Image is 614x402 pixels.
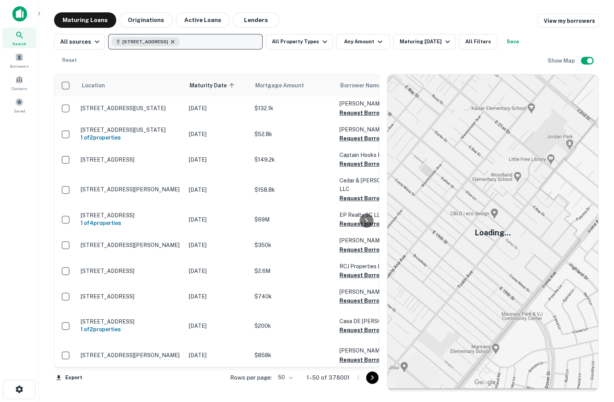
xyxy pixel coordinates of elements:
[189,104,247,112] p: [DATE]
[339,211,417,219] p: EP Realty SC LLC
[254,215,332,224] p: $69M
[81,81,105,90] span: Location
[233,12,279,28] button: Lenders
[254,130,332,138] p: $52.8k
[339,317,417,325] p: Casa DE [PERSON_NAME]
[189,322,247,330] p: [DATE]
[230,373,271,382] p: Rows per page:
[77,75,185,96] th: Location
[399,37,452,46] div: Maturing [DATE]
[336,34,390,49] button: Any Amount
[12,6,27,22] img: capitalize-icon.png
[340,81,381,90] span: Borrower Name
[189,351,247,359] p: [DATE]
[339,125,417,134] p: [PERSON_NAME]
[190,81,237,90] span: Maturity Date
[275,372,294,383] div: 50
[81,105,181,112] p: [STREET_ADDRESS][US_STATE]
[387,75,598,391] img: map-placeholder.webp
[339,271,402,280] button: Request Borrower Info
[81,156,181,163] p: [STREET_ADDRESS]
[254,267,332,275] p: $2.6M
[266,34,333,49] button: All Property Types
[108,34,263,49] button: [STREET_ADDRESS]
[500,34,525,49] button: Save your search to get updates of matches that match your search criteria.
[81,186,181,193] p: [STREET_ADDRESS][PERSON_NAME]
[339,236,417,245] p: [PERSON_NAME]
[339,245,402,254] button: Request Borrower Info
[81,242,181,249] p: [STREET_ADDRESS][PERSON_NAME]
[54,34,105,49] button: All sources
[339,159,402,169] button: Request Borrower Info
[2,50,36,71] a: Borrowers
[339,296,402,305] button: Request Borrower Info
[538,14,599,28] a: View my borrowers
[254,186,332,194] p: $158.8k
[189,215,247,224] p: [DATE]
[339,346,417,355] p: [PERSON_NAME]
[81,126,181,133] p: [STREET_ADDRESS][US_STATE]
[81,293,181,300] p: [STREET_ADDRESS]
[12,85,27,92] span: Contacts
[339,108,402,118] button: Request Borrower Info
[189,267,247,275] p: [DATE]
[254,292,332,301] p: $740k
[393,34,455,49] button: Maturing [DATE]
[339,262,417,271] p: RCJ Properties LLC
[189,241,247,249] p: [DATE]
[81,267,181,274] p: [STREET_ADDRESS]
[10,63,29,69] span: Borrowers
[254,104,332,112] p: $132.1k
[339,219,402,228] button: Request Borrower Info
[255,81,314,90] span: Mortgage Amount
[339,99,417,108] p: [PERSON_NAME]
[176,12,230,28] button: Active Loans
[254,155,332,164] p: $149.2k
[339,194,402,203] button: Request Borrower Info
[366,371,378,384] button: Go to next page
[2,27,36,48] a: Search
[81,325,181,334] h6: 1 of 2 properties
[122,38,168,45] span: [STREET_ADDRESS]
[575,340,614,377] iframe: Chat Widget
[306,373,349,382] p: 1–50 of 378001
[339,325,402,335] button: Request Borrower Info
[81,133,181,142] h6: 1 of 2 properties
[185,75,251,96] th: Maturity Date
[459,34,497,49] button: All Filters
[251,75,336,96] th: Mortgage Amount
[339,355,402,365] button: Request Borrower Info
[339,134,402,143] button: Request Borrower Info
[14,108,25,114] span: Saved
[548,56,576,65] h6: Show Map
[336,75,421,96] th: Borrower Name
[54,12,116,28] button: Maturing Loans
[81,318,181,325] p: [STREET_ADDRESS]
[2,95,36,116] a: Saved
[57,53,82,68] button: Reset
[2,72,36,93] a: Contacts
[119,12,173,28] button: Originations
[339,176,417,193] p: Cedar & [PERSON_NAME] LLC
[54,372,84,383] button: Export
[189,155,247,164] p: [DATE]
[475,227,511,238] h5: Loading...
[189,186,247,194] p: [DATE]
[254,322,332,330] p: $200k
[339,151,417,159] p: Captain Hooks Property LLC
[12,41,26,47] span: Search
[60,37,102,46] div: All sources
[81,212,181,219] p: [STREET_ADDRESS]
[339,288,417,296] p: [PERSON_NAME]
[254,351,332,359] p: $858k
[189,292,247,301] p: [DATE]
[254,241,332,249] p: $350k
[81,219,181,227] h6: 1 of 4 properties
[189,130,247,138] p: [DATE]
[81,352,181,359] p: [STREET_ADDRESS][PERSON_NAME]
